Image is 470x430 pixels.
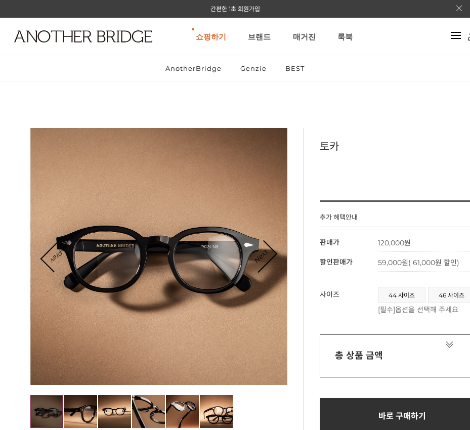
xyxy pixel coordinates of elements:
strong: 총 상품 금액 [335,350,383,361]
strong: 120,000원 [378,238,411,247]
th: 사이즈 [320,282,378,320]
a: Prev [41,241,72,272]
span: 옵션을 선택해 주세요 [395,305,458,314]
a: Genzie [232,55,275,81]
a: logo [5,30,86,67]
a: 매거진 [293,18,316,55]
a: 쇼핑하기 [196,18,226,55]
a: BEST [277,55,313,81]
img: d8a971c8d4098888606ba367a792ad14.jpg [30,395,63,428]
a: 룩북 [337,18,353,55]
a: 간편한 1초 회원가입 [210,5,260,13]
span: 판매가 [320,238,339,247]
span: ( 61,000원 할인) [408,258,459,267]
img: d8a971c8d4098888606ba367a792ad14.jpg [30,128,287,385]
span: 할인판매가 [320,257,353,267]
a: 브랜드 [248,18,271,55]
h4: 추가 혜택안내 [320,212,358,227]
a: AnotherBridge [157,55,230,81]
img: logo [14,30,152,42]
a: 44 사이즈 [378,287,425,302]
a: Next [245,241,276,272]
span: 바로 구매하기 [378,412,426,421]
span: 59,000원 [378,258,459,267]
